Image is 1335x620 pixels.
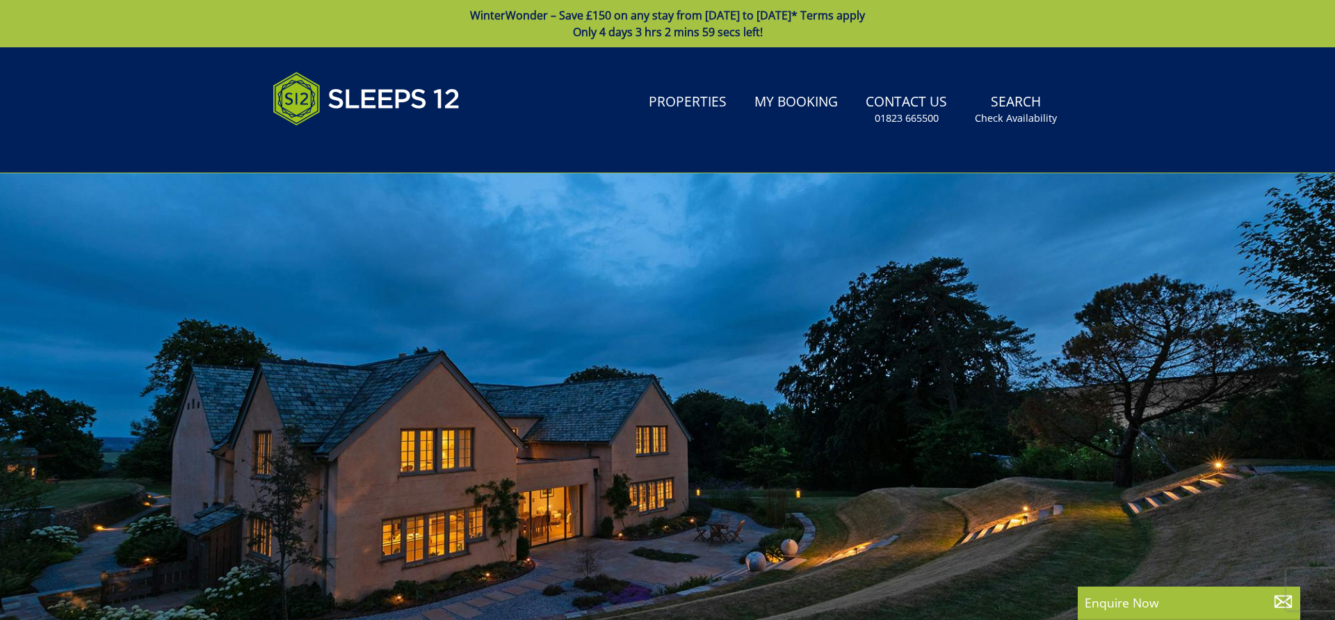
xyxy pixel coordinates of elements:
a: SearchCheck Availability [969,87,1062,132]
a: My Booking [749,87,843,118]
span: Only 4 days 3 hrs 2 mins 59 secs left! [573,24,763,40]
img: Sleeps 12 [273,64,460,134]
small: 01823 665500 [875,111,939,125]
a: Contact Us01823 665500 [860,87,953,132]
iframe: Customer reviews powered by Trustpilot [266,142,412,154]
a: Properties [643,87,732,118]
p: Enquire Now [1085,594,1293,612]
small: Check Availability [975,111,1057,125]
